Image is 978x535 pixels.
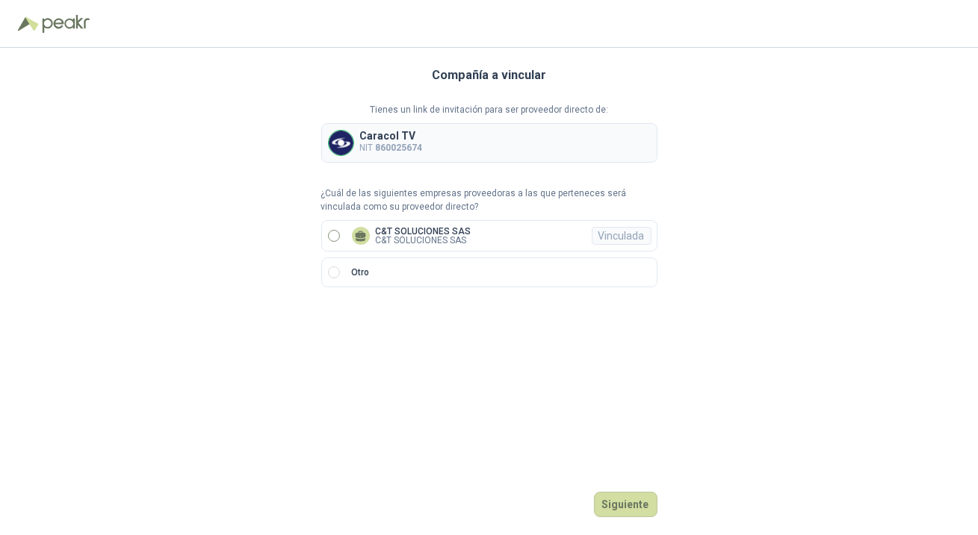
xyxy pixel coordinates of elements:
[329,131,353,155] img: Company Logo
[376,236,471,245] p: C&T SOLUCIONES SAS
[360,141,423,155] p: NIT
[42,15,90,33] img: Peakr
[592,227,652,245] div: Vinculada
[321,187,657,215] p: ¿Cuál de las siguientes empresas proveedoras a las que perteneces será vinculada como su proveedo...
[360,131,423,141] p: Caracol TV
[321,103,657,117] p: Tienes un link de invitación para ser proveedor directo de:
[18,16,39,31] img: Logo
[376,143,423,153] b: 860025674
[432,66,546,85] h3: Compañía a vincular
[352,266,370,280] p: Otro
[376,227,471,236] p: C&T SOLUCIONES SAS
[594,492,657,517] button: Siguiente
